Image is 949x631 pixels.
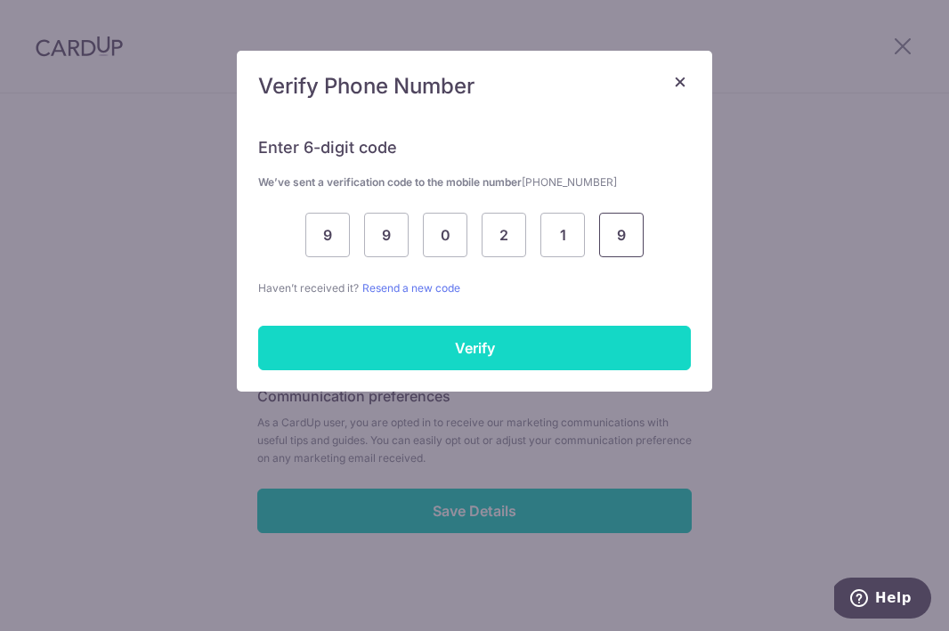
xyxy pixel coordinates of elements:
[258,72,691,101] h5: Verify Phone Number
[522,175,617,189] span: [PHONE_NUMBER]
[258,137,691,158] h6: Enter 6-digit code
[258,281,359,295] span: Haven’t received it?
[834,578,931,622] iframe: Opens a widget where you can find more information
[258,175,617,189] strong: We’ve sent a verification code to the mobile number
[362,281,460,295] a: Resend a new code
[258,326,691,370] input: Verify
